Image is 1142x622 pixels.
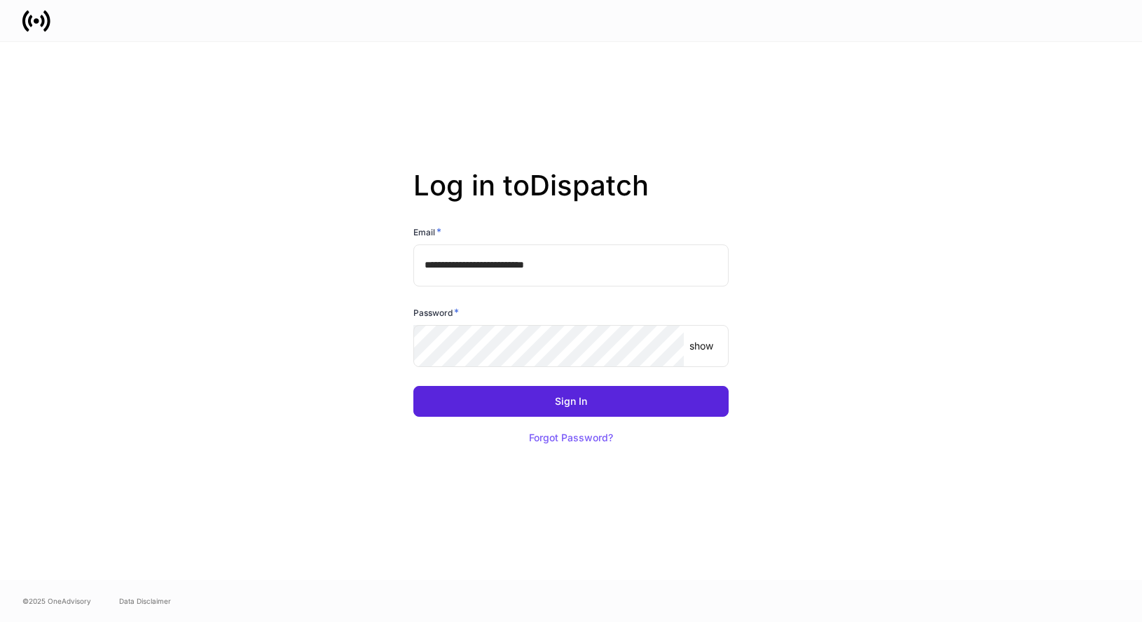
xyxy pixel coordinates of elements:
span: © 2025 OneAdvisory [22,595,91,607]
button: Sign In [413,386,729,417]
button: Forgot Password? [511,422,631,453]
a: Data Disclaimer [119,595,171,607]
h2: Log in to Dispatch [413,169,729,225]
div: Forgot Password? [529,433,613,443]
h6: Password [413,305,459,319]
p: show [689,339,713,353]
div: Sign In [555,396,587,406]
h6: Email [413,225,441,239]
